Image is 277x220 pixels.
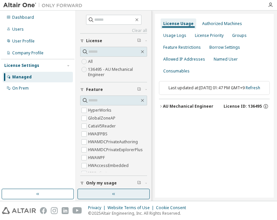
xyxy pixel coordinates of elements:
div: License Usage [163,21,194,26]
div: On Prem [12,86,29,91]
img: instagram.svg [51,207,58,214]
div: Authorized Machines [202,21,242,26]
label: HWAMDCPrivateAuthoring [88,138,139,146]
img: facebook.svg [40,207,47,214]
div: AU Mechanical Engineer [163,104,213,109]
div: Named User [214,57,238,62]
div: License Priority [195,33,224,38]
span: License [86,38,102,43]
div: Feature Restrictions [163,45,201,50]
span: Feature [86,87,103,92]
div: Usage Logs [163,33,186,38]
button: Feature [80,82,147,97]
p: © 2025 Altair Engineering, Inc. All Rights Reserved. [88,210,190,216]
label: HWActivate [88,170,110,178]
div: Borrow Settings [209,45,240,50]
label: HWAIFPBS [88,130,109,138]
span: Clear filter [137,87,141,92]
div: Last updated at: [DATE] 01:47 PM GMT+9 [159,81,270,95]
div: Cookie Consent [156,205,190,210]
div: Users [12,27,24,32]
div: Company Profile [12,50,44,56]
img: altair_logo.svg [2,207,36,214]
label: HyperWorks [88,106,113,114]
span: License ID: 136495 [224,104,262,109]
div: Website Terms of Use [108,205,156,210]
button: Only my usage [80,176,147,190]
img: linkedin.svg [62,207,69,214]
div: License Settings [4,63,39,68]
div: User Profile [12,39,35,44]
a: Refresh [246,85,260,91]
div: Privacy [88,205,108,210]
label: HWAMDCPrivateExplorerPlus [88,146,144,154]
label: All [88,58,94,66]
label: 136495 - AU Mechanical Engineer [88,66,147,79]
div: Consumables [163,69,190,74]
label: GlobalZoneAP [88,114,117,122]
div: Managed [12,74,32,80]
span: Clear filter [137,38,141,43]
span: Clear filter [137,180,141,186]
div: Dashboard [12,15,34,20]
label: HWAWPF [88,154,106,162]
span: Only my usage [86,180,117,186]
label: CatiaV5Reader [88,122,117,130]
div: Groups [232,33,247,38]
img: youtube.svg [73,207,82,214]
img: Altair One [3,2,86,9]
label: HWAccessEmbedded [88,162,130,170]
div: Allowed IP Addresses [163,57,205,62]
button: AU Mechanical EngineerLicense ID: 136495 [159,99,270,114]
a: Clear all [80,28,147,33]
button: License [80,34,147,48]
